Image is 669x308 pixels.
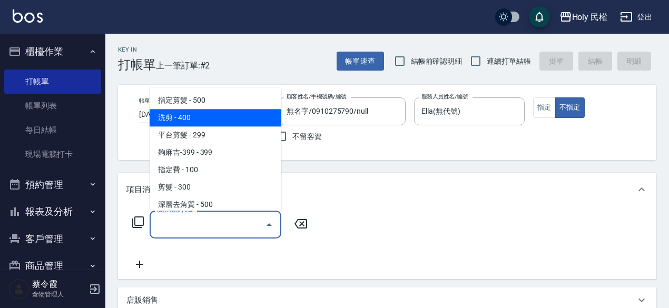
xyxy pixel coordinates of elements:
a: 每日結帳 [4,118,101,142]
button: 客戶管理 [4,225,101,253]
span: 連續打單結帳 [487,56,531,67]
div: 項目消費 [118,173,656,206]
h2: Key In [118,46,156,53]
button: Holy 民權 [555,6,612,28]
span: 上一筆訂單:#2 [156,59,210,72]
p: 項目消費 [126,184,158,195]
button: 報表及分析 [4,198,101,225]
button: 商品管理 [4,252,101,280]
img: Logo [13,9,43,23]
p: 店販銷售 [126,295,158,306]
button: save [529,6,550,27]
button: 不指定 [555,97,585,118]
h3: 打帳單 [118,57,156,72]
span: 夠麻吉-399 - 399 [150,144,281,161]
button: 帳單速查 [337,52,384,71]
label: 服務人員姓名/編號 [421,93,468,101]
button: 指定 [533,97,556,118]
label: 帳單日期 [139,97,161,105]
span: 平台剪髮 - 299 [150,126,281,144]
span: 深層去角質 - 500 [150,196,281,213]
button: 預約管理 [4,171,101,198]
a: 現場電腦打卡 [4,142,101,166]
img: Person [8,279,29,300]
span: 洗剪 - 400 [150,109,281,126]
span: 指定費 - 100 [150,161,281,178]
span: 指定剪髮 - 500 [150,92,281,109]
label: 顧客姓名/手機號碼/編號 [287,93,347,101]
p: 倉物管理人 [32,290,86,299]
span: 不留客資 [292,131,322,142]
button: 登出 [616,7,656,27]
button: 櫃檯作業 [4,38,101,65]
input: YYYY/MM/DD hh:mm [139,106,227,123]
span: 剪髮 - 300 [150,178,281,196]
span: 結帳前確認明細 [411,56,463,67]
a: 帳單列表 [4,94,101,118]
div: Holy 民權 [572,11,608,24]
button: Close [261,216,278,233]
h5: 蔡令霞 [32,279,86,290]
a: 打帳單 [4,69,101,94]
